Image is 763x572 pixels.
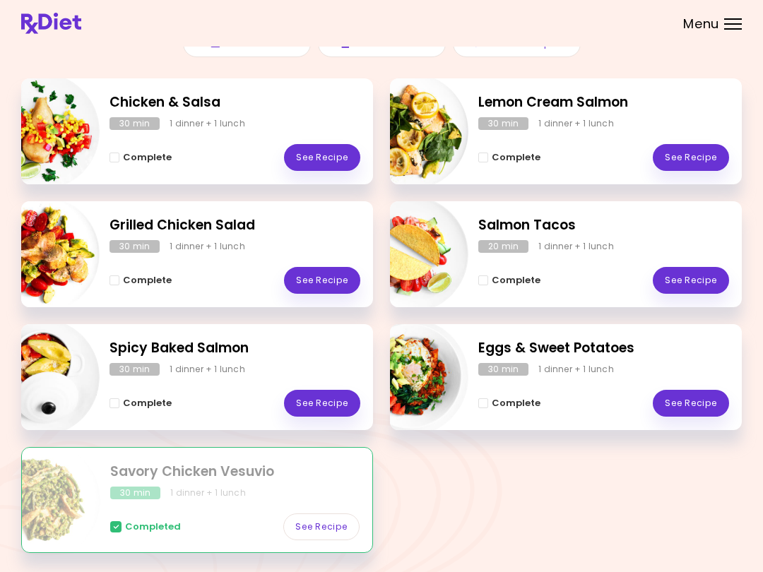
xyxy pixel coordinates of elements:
[123,398,172,409] span: Complete
[538,117,614,130] div: 1 dinner + 1 lunch
[110,240,160,253] div: 30 min
[478,149,540,166] button: Complete - Lemon Cream Salmon
[478,240,528,253] div: 20 min
[170,117,245,130] div: 1 dinner + 1 lunch
[110,487,160,499] div: 30 min
[538,363,614,376] div: 1 dinner + 1 lunch
[351,196,468,313] img: Info - Salmon Tacos
[110,272,172,289] button: Complete - Grilled Chicken Salad
[21,13,81,34] img: RxDiet
[110,462,360,482] h2: Savory Chicken Vesuvio
[110,395,172,412] button: Complete - Spicy Baked Salmon
[123,152,172,163] span: Complete
[110,338,360,359] h2: Spicy Baked Salmon
[478,395,540,412] button: Complete - Eggs & Sweet Potatoes
[283,513,360,540] a: See Recipe - Savory Chicken Vesuvio
[478,363,528,376] div: 30 min
[110,363,160,376] div: 30 min
[284,144,360,171] a: See Recipe - Chicken & Salsa
[351,73,468,190] img: Info - Lemon Cream Salmon
[170,487,246,499] div: 1 dinner + 1 lunch
[284,267,360,294] a: See Recipe - Grilled Chicken Salad
[478,93,729,113] h2: Lemon Cream Salmon
[125,521,181,532] span: Completed
[538,240,614,253] div: 1 dinner + 1 lunch
[110,215,360,236] h2: Grilled Chicken Salad
[110,149,172,166] button: Complete - Chicken & Salsa
[653,390,729,417] a: See Recipe - Eggs & Sweet Potatoes
[170,240,245,253] div: 1 dinner + 1 lunch
[351,318,468,436] img: Info - Eggs & Sweet Potatoes
[110,93,360,113] h2: Chicken & Salsa
[653,267,729,294] a: See Recipe - Salmon Tacos
[110,117,160,130] div: 30 min
[492,398,540,409] span: Complete
[653,144,729,171] a: See Recipe - Lemon Cream Salmon
[284,390,360,417] a: See Recipe - Spicy Baked Salmon
[478,272,540,289] button: Complete - Salmon Tacos
[683,18,719,30] span: Menu
[478,117,528,130] div: 30 min
[492,152,540,163] span: Complete
[478,215,729,236] h2: Salmon Tacos
[170,363,245,376] div: 1 dinner + 1 lunch
[492,275,540,286] span: Complete
[123,275,172,286] span: Complete
[478,338,729,359] h2: Eggs & Sweet Potatoes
